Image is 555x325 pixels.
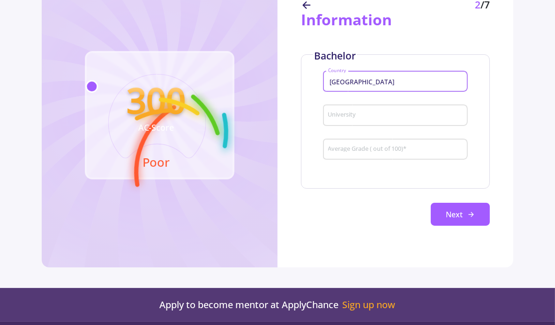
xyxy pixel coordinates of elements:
text: 300 [127,76,186,124]
button: Next [431,203,490,226]
text: AC-Score [138,122,174,133]
text: Poor [142,154,170,171]
a: Sign up now [343,299,396,310]
div: Bachelor [313,49,357,64]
